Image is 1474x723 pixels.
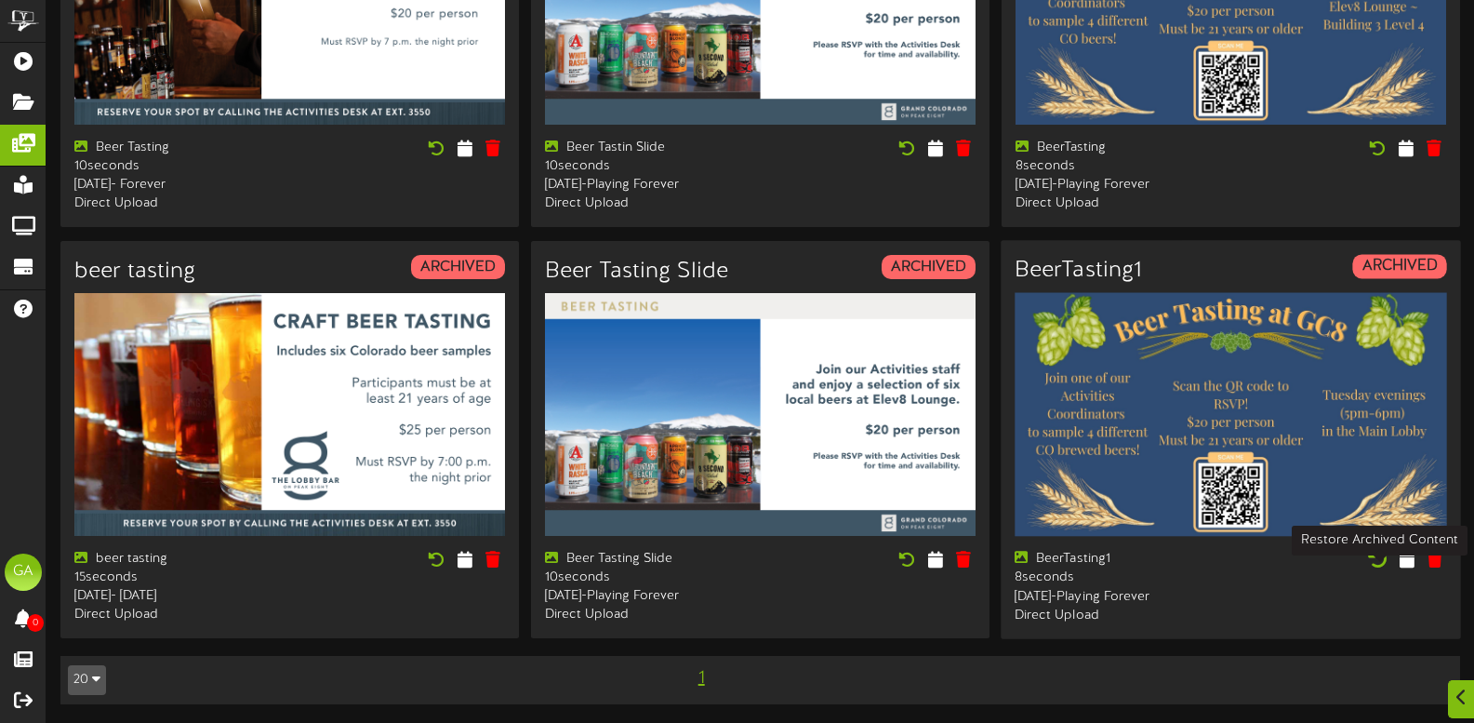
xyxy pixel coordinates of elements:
[1016,176,1217,194] div: [DATE] - Playing Forever
[545,606,747,624] div: Direct Upload
[74,587,276,606] div: [DATE] - [DATE]
[74,606,276,624] div: Direct Upload
[74,293,505,536] img: e3d1fe66-4e33-425d-93c0-a23d7f5773b9gc8_digital_19_beer1.jpg
[74,139,276,157] div: Beer Tasting
[545,157,747,176] div: 10 seconds
[545,293,976,536] img: 984464a5-fb43-438e-87c1-afadfd49cebbgc8beertastingslide.jpg
[545,569,747,587] div: 10 seconds
[1015,550,1216,569] div: BeerTasting1
[1016,157,1217,176] div: 8 seconds
[74,176,276,194] div: [DATE] - Forever
[545,139,747,157] div: Beer Tastin Slide
[545,587,747,606] div: [DATE] - Playing Forever
[74,157,276,176] div: 10 seconds
[1015,569,1216,587] div: 8 seconds
[1015,292,1447,535] img: 87c6eed3-8a74-4f18-be8e-946db98fc4ab.jpg
[27,614,44,632] span: 0
[68,665,106,695] button: 20
[545,194,747,213] div: Direct Upload
[74,260,195,284] h3: beer tasting
[74,569,276,587] div: 15 seconds
[1015,587,1216,606] div: [DATE] - Playing Forever
[74,194,276,213] div: Direct Upload
[1015,259,1141,283] h3: BeerTasting1
[1016,194,1217,213] div: Direct Upload
[1361,258,1437,274] strong: ARCHIVED
[420,259,496,275] strong: ARCHIVED
[1015,606,1216,624] div: Direct Upload
[5,554,42,591] div: GA
[891,259,966,275] strong: ARCHIVED
[545,550,747,569] div: Beer Tasting Slide
[74,550,276,569] div: beer tasting
[694,668,710,689] span: 1
[1016,139,1217,157] div: BeerTasting
[545,260,728,284] h3: Beer Tasting Slide
[545,176,747,194] div: [DATE] - Playing Forever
